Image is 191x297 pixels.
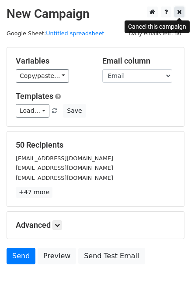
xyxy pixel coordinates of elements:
[16,187,52,198] a: +47 more
[7,248,35,264] a: Send
[102,56,176,66] h5: Email column
[16,220,175,230] h5: Advanced
[147,255,191,297] iframe: Chat Widget
[16,56,89,66] h5: Variables
[126,30,184,37] a: Daily emails left: 50
[16,104,49,118] a: Load...
[16,175,113,181] small: [EMAIL_ADDRESS][DOMAIN_NAME]
[7,7,184,21] h2: New Campaign
[16,165,113,171] small: [EMAIL_ADDRESS][DOMAIN_NAME]
[63,104,86,118] button: Save
[38,248,76,264] a: Preview
[125,20,190,33] div: Cancel this campaign
[16,155,113,162] small: [EMAIL_ADDRESS][DOMAIN_NAME]
[46,30,104,37] a: Untitled spreadsheet
[7,30,104,37] small: Google Sheet:
[78,248,145,264] a: Send Test Email
[16,69,69,83] a: Copy/paste...
[16,140,175,150] h5: 50 Recipients
[16,91,53,101] a: Templates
